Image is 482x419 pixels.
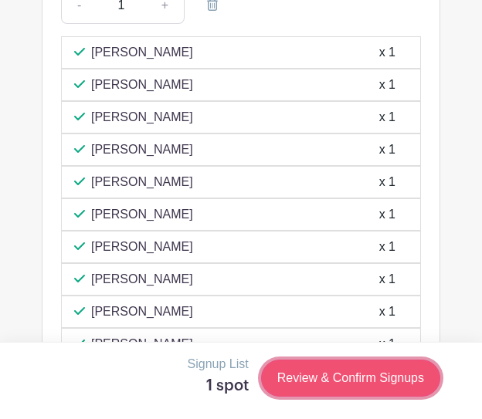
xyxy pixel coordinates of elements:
[379,302,395,321] div: x 1
[379,270,395,289] div: x 1
[379,238,395,256] div: x 1
[91,76,193,94] p: [PERSON_NAME]
[379,76,395,94] div: x 1
[91,238,193,256] p: [PERSON_NAME]
[188,377,249,395] h5: 1 spot
[91,173,193,191] p: [PERSON_NAME]
[379,173,395,191] div: x 1
[379,335,395,353] div: x 1
[188,355,249,373] p: Signup List
[379,108,395,127] div: x 1
[91,270,193,289] p: [PERSON_NAME]
[261,360,440,397] a: Review & Confirm Signups
[91,108,193,127] p: [PERSON_NAME]
[379,140,395,159] div: x 1
[91,140,193,159] p: [PERSON_NAME]
[91,335,193,353] p: [PERSON_NAME]
[91,302,193,321] p: [PERSON_NAME]
[379,43,395,62] div: x 1
[91,43,193,62] p: [PERSON_NAME]
[91,205,193,224] p: [PERSON_NAME]
[379,205,395,224] div: x 1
